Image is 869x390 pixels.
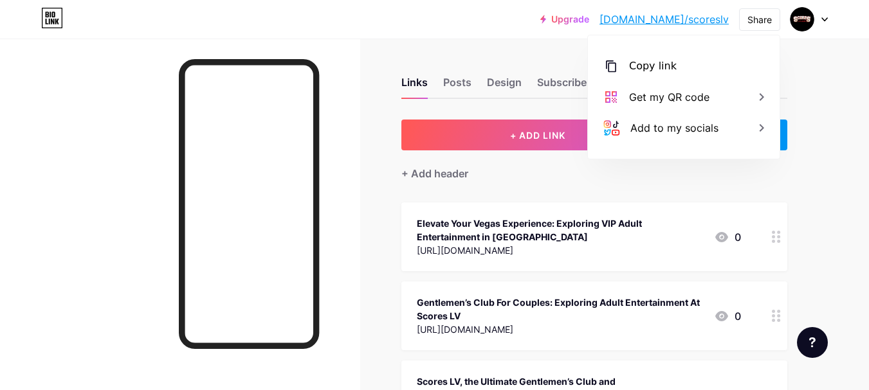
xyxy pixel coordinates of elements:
a: [DOMAIN_NAME]/scoreslv [599,12,729,27]
div: Gentlemen’s Club For Couples: Exploring Adult Entertainment At Scores LV [417,296,704,323]
div: [URL][DOMAIN_NAME] [417,244,704,257]
div: Copy link [629,58,677,74]
button: + ADD LINK [401,120,675,150]
div: Design [487,75,522,98]
div: Elevate Your Vegas Experience: Exploring VIP Adult Entertainment in [GEOGRAPHIC_DATA] [417,217,704,244]
a: Upgrade [540,14,589,24]
div: [URL][DOMAIN_NAME] [417,323,704,336]
div: + Add header [401,166,468,181]
div: Links [401,75,428,98]
div: Posts [443,75,471,98]
div: Add to my socials [630,120,718,136]
img: Scores LV [790,7,814,31]
div: Get my QR code [629,89,709,105]
span: + ADD LINK [510,130,565,141]
div: 0 [714,229,741,245]
div: Share [747,13,772,26]
div: Subscribers [537,75,596,98]
div: 0 [714,308,741,324]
